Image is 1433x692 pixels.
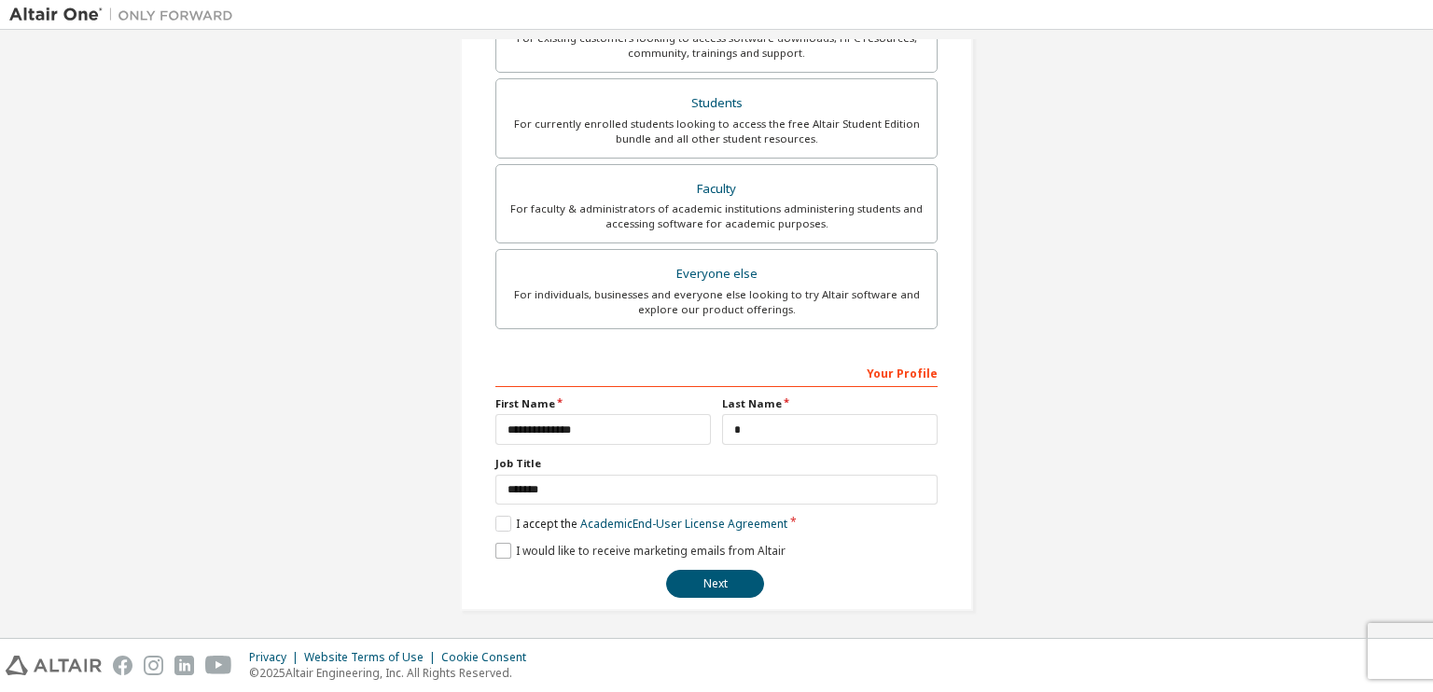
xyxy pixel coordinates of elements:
div: Your Profile [495,357,938,387]
div: Website Terms of Use [304,650,441,665]
div: Cookie Consent [441,650,537,665]
label: First Name [495,396,711,411]
button: Next [666,570,764,598]
img: Altair One [9,6,243,24]
div: Students [508,90,925,117]
div: Faculty [508,176,925,202]
div: For existing customers looking to access software downloads, HPC resources, community, trainings ... [508,31,925,61]
img: altair_logo.svg [6,656,102,675]
label: Last Name [722,396,938,411]
label: I accept the [495,516,787,532]
div: For faculty & administrators of academic institutions administering students and accessing softwa... [508,201,925,231]
img: instagram.svg [144,656,163,675]
label: Job Title [495,456,938,471]
img: linkedin.svg [174,656,194,675]
img: youtube.svg [205,656,232,675]
img: facebook.svg [113,656,132,675]
a: Academic End-User License Agreement [580,516,787,532]
div: Privacy [249,650,304,665]
label: I would like to receive marketing emails from Altair [495,543,786,559]
div: Everyone else [508,261,925,287]
p: © 2025 Altair Engineering, Inc. All Rights Reserved. [249,665,537,681]
div: For individuals, businesses and everyone else looking to try Altair software and explore our prod... [508,287,925,317]
div: For currently enrolled students looking to access the free Altair Student Edition bundle and all ... [508,117,925,146]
